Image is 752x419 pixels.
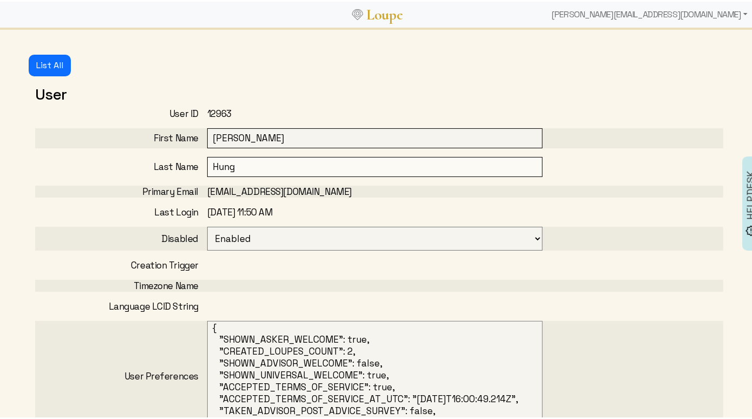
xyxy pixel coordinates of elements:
[363,3,406,23] a: Loupe
[35,159,207,171] div: Last Name
[35,299,207,311] div: Language LCID String
[35,258,207,270] div: Creation Trigger
[35,278,207,290] div: Timezone Name
[35,369,207,381] div: User Preferences
[35,184,207,196] div: Primary Email
[207,106,551,118] div: 12963
[35,231,207,243] div: Disabled
[35,205,207,217] div: Last Login
[35,83,723,102] h2: User
[35,130,207,142] div: First Name
[207,184,551,196] div: [EMAIL_ADDRESS][DOMAIN_NAME]
[29,53,71,75] button: List All
[352,8,363,18] img: Loupe Logo
[207,205,551,217] div: [DATE] 11:50 AM
[35,106,207,118] div: User ID
[547,2,752,24] div: [PERSON_NAME][EMAIL_ADDRESS][DOMAIN_NAME]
